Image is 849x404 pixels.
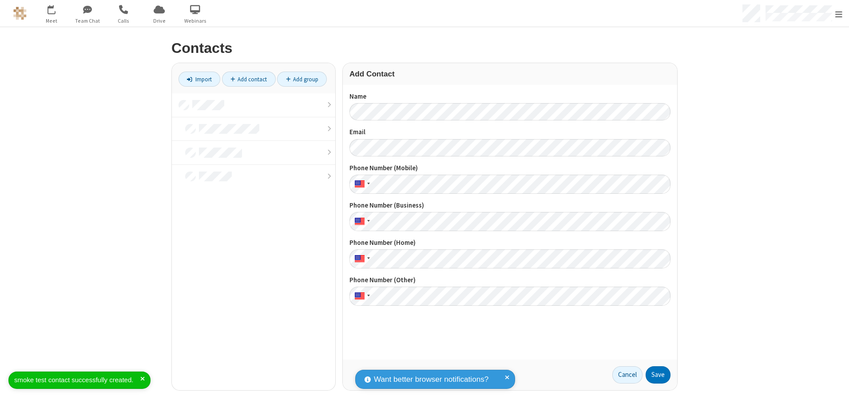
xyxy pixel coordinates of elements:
[349,275,670,285] label: Phone Number (Other)
[349,163,670,173] label: Phone Number (Mobile)
[349,249,373,268] div: United States: + 1
[53,5,59,12] div: 2
[349,70,670,78] h3: Add Contact
[171,40,678,56] h2: Contacts
[349,127,670,137] label: Email
[374,374,488,385] span: Want better browser notifications?
[107,17,140,25] span: Calls
[143,17,176,25] span: Drive
[179,72,220,87] a: Import
[612,366,643,384] a: Cancel
[349,287,373,306] div: United States: + 1
[35,17,68,25] span: Meet
[277,72,327,87] a: Add group
[349,175,373,194] div: United States: + 1
[179,17,212,25] span: Webinars
[349,200,670,211] label: Phone Number (Business)
[14,375,140,385] div: smoke test contact successfully created.
[349,238,670,248] label: Phone Number (Home)
[349,212,373,231] div: United States: + 1
[349,92,670,102] label: Name
[13,7,27,20] img: QA Selenium DO NOT DELETE OR CHANGE
[71,17,104,25] span: Team Chat
[222,72,276,87] a: Add contact
[646,366,670,384] button: Save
